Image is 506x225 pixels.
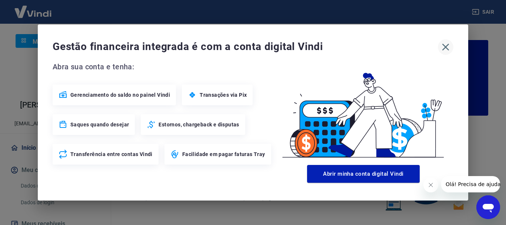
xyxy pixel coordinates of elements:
[307,165,420,183] button: Abrir minha conta digital Vindi
[53,61,273,73] span: Abra sua conta e tenha:
[182,150,265,158] span: Facilidade em pagar faturas Tray
[53,39,438,54] span: Gestão financeira integrada é com a conta digital Vindi
[70,121,129,128] span: Saques quando desejar
[423,178,438,192] iframe: Fechar mensagem
[70,150,153,158] span: Transferência entre contas Vindi
[159,121,239,128] span: Estornos, chargeback e disputas
[476,195,500,219] iframe: Botão para abrir a janela de mensagens
[200,91,247,99] span: Transações via Pix
[4,5,62,11] span: Olá! Precisa de ajuda?
[273,61,453,162] img: Good Billing
[70,91,170,99] span: Gerenciamento do saldo no painel Vindi
[441,176,500,192] iframe: Mensagem da empresa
